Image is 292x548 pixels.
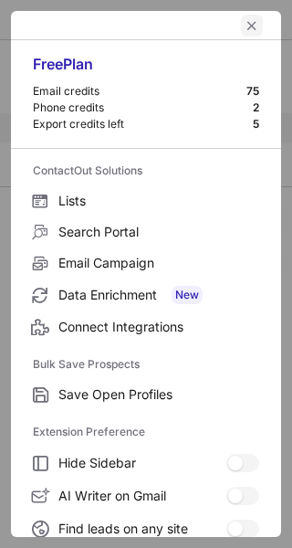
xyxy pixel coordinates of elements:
label: Bulk Save Prospects [33,350,259,379]
div: Free Plan [33,55,259,84]
span: Connect Integrations [58,319,259,335]
label: Lists [11,185,281,216]
div: 2 [253,100,259,115]
label: Hide Sidebar [11,447,281,479]
label: Email Campaign [11,248,281,279]
button: left-button [241,15,263,37]
label: ContactOut Solutions [33,156,259,185]
label: Save Open Profiles [11,379,281,410]
span: Save Open Profiles [58,386,259,403]
span: New [172,286,203,304]
div: Email credits [33,84,246,99]
label: Find leads on any site [11,512,281,545]
label: Extension Preference [33,417,259,447]
button: right-button [29,16,47,35]
span: Data Enrichment [58,286,259,304]
div: Phone credits [33,100,253,115]
span: Lists [58,193,259,209]
span: Hide Sidebar [58,455,226,471]
span: Find leads on any site [58,521,226,537]
label: AI Writer on Gmail [11,479,281,512]
div: 75 [246,84,259,99]
div: 5 [253,117,259,132]
label: Connect Integrations [11,311,281,342]
label: Search Portal [11,216,281,248]
span: Search Portal [58,224,259,240]
span: Email Campaign [58,255,259,271]
label: Data Enrichment New [11,279,281,311]
div: Export credits left [33,117,253,132]
span: AI Writer on Gmail [58,488,226,504]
